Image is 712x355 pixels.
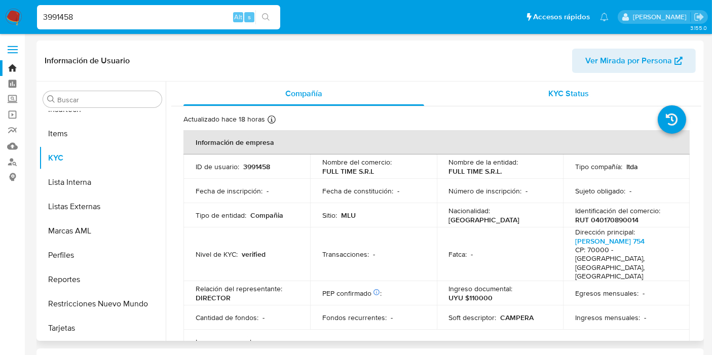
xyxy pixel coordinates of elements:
p: Tipo compañía : [575,162,622,171]
p: Ingresos mensuales : [575,313,640,322]
p: FULL TIME S.R.L. [449,167,502,176]
h1: Información de Usuario [45,56,130,66]
p: Número de inscripción : [449,186,522,195]
p: Ingreso documental : [449,284,513,293]
p: - [644,313,646,322]
p: RUT 040170890014 [575,215,639,224]
a: [PERSON_NAME] 754 [575,236,645,246]
span: Accesos rápidos [533,12,590,22]
button: Marcas AML [39,219,166,243]
button: Reportes [39,267,166,292]
p: Identificación del comercio : [575,206,660,215]
span: Compañía [285,88,322,99]
p: Cantidad de fondos : [196,313,258,322]
p: FULL TIME S.R.L [322,167,374,176]
a: Notificaciones [600,13,609,21]
p: CAMPERA [501,313,534,322]
p: - [643,289,645,298]
button: Lista Interna [39,170,166,194]
p: Nacionalidad : [449,206,491,215]
p: Nivel de KYC : [196,250,238,259]
p: - [471,250,473,259]
span: s [248,12,251,22]
button: Items [39,122,166,146]
p: - [391,313,393,322]
p: Tipo de entidad : [196,211,246,220]
h4: CP: 70000 - [GEOGRAPHIC_DATA], [GEOGRAPHIC_DATA], [GEOGRAPHIC_DATA] [575,246,673,281]
p: Fondos recurrentes : [322,313,387,322]
input: Buscar usuario o caso... [37,11,280,24]
button: Ver Mirada por Persona [572,49,696,73]
button: Buscar [47,95,55,103]
input: Buscar [57,95,158,104]
p: Sitio : [322,211,337,220]
button: Perfiles [39,243,166,267]
p: Relación del representante : [196,284,282,293]
p: Nombre de la entidad : [449,157,518,167]
p: Fecha de inscripción : [196,186,263,195]
p: - [265,337,267,346]
span: Ver Mirada por Persona [585,49,672,73]
p: verified [242,250,266,259]
p: - [263,313,265,322]
button: Restricciones Nuevo Mundo [39,292,166,316]
p: Compañia [250,211,283,220]
p: gregorio.negri@mercadolibre.com [633,12,690,22]
button: search-icon [255,10,276,24]
p: - [629,186,631,195]
p: - [373,250,375,259]
span: Alt [234,12,242,22]
p: Fatca : [449,250,467,259]
p: Dirección principal : [575,227,635,236]
th: Información de empresa [183,130,690,154]
p: MLU [341,211,356,220]
p: Fecha de constitución : [322,186,393,195]
p: PEP confirmado : [322,289,382,298]
p: Transacciones : [322,250,369,259]
p: 3991458 [243,162,270,171]
button: KYC [39,146,166,170]
button: Tarjetas [39,316,166,340]
p: Actualizado hace 18 horas [183,114,265,124]
p: ltda [626,162,638,171]
p: [GEOGRAPHIC_DATA] [449,215,520,224]
p: - [526,186,528,195]
p: UYU $110000 [449,293,493,302]
span: KYC Status [549,88,589,99]
p: DIRECTOR [196,293,231,302]
p: Egresos mensuales : [575,289,639,298]
p: ID de usuario : [196,162,239,171]
p: - [397,186,399,195]
button: Listas Externas [39,194,166,219]
p: Ingresos mensuales : [196,337,260,346]
p: Sujeto obligado : [575,186,625,195]
p: Nombre del comercio : [322,157,392,167]
p: - [267,186,269,195]
a: Salir [694,12,704,22]
p: Soft descriptor : [449,313,497,322]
